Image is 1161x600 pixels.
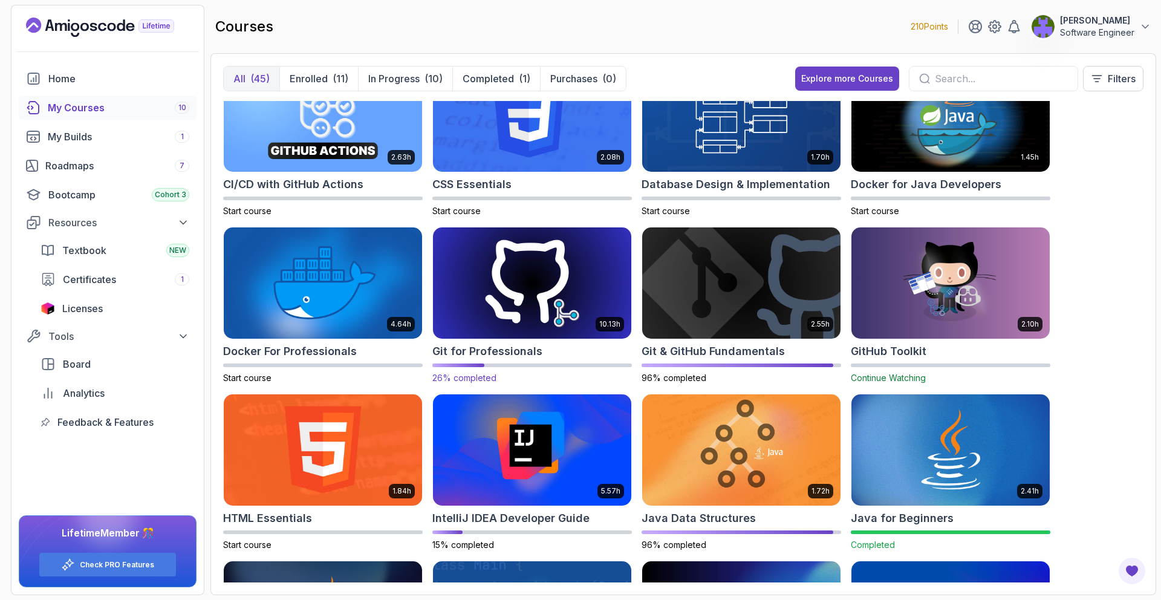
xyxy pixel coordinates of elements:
p: 5.57h [601,486,620,496]
button: Explore more Courses [795,67,899,91]
button: user profile image[PERSON_NAME]Software Engineer [1031,15,1151,39]
img: IntelliJ IDEA Developer Guide card [433,394,631,506]
span: 15% completed [432,540,494,550]
a: Git for Professionals card10.13hGit for Professionals26% completed [432,227,632,384]
p: All [233,71,246,86]
img: CI/CD with GitHub Actions card [224,61,422,172]
a: Java for Beginners card2.41hJava for BeginnersCompleted [851,394,1050,551]
a: textbook [33,238,197,262]
a: Java Data Structures card1.72hJava Data Structures96% completed [642,394,841,551]
h2: GitHub Toolkit [851,343,926,360]
h2: Database Design & Implementation [642,176,830,193]
p: Software Engineer [1060,27,1134,39]
h2: CI/CD with GitHub Actions [223,176,363,193]
span: 1 [181,132,184,142]
img: HTML Essentials card [224,394,422,506]
p: Completed [463,71,514,86]
a: roadmaps [19,154,197,178]
div: Home [48,71,189,86]
div: (11) [333,71,348,86]
img: Java for Beginners card [851,394,1050,506]
input: Search... [935,71,1068,86]
img: Java Data Structures card [642,394,841,506]
span: Board [63,357,91,371]
span: Start course [432,206,481,216]
a: builds [19,125,197,149]
button: Check PRO Features [39,552,177,577]
a: feedback [33,410,197,434]
span: 26% completed [432,373,496,383]
p: 10.13h [599,319,620,329]
a: courses [19,96,197,120]
span: Start course [223,206,272,216]
img: Docker for Java Developers card [851,61,1050,172]
span: Feedback & Features [57,415,154,429]
h2: Docker for Java Developers [851,176,1001,193]
span: Certificates [63,272,116,287]
p: 1.70h [811,152,830,162]
p: 4.64h [391,319,411,329]
span: Start course [223,540,272,550]
a: bootcamp [19,183,197,207]
button: Resources [19,212,197,233]
p: Purchases [550,71,597,86]
div: (0) [602,71,616,86]
span: Analytics [63,386,105,400]
div: (1) [519,71,530,86]
span: Textbook [62,243,106,258]
span: NEW [169,246,186,255]
span: Licenses [62,301,103,316]
h2: CSS Essentials [432,176,512,193]
h2: HTML Essentials [223,510,312,527]
a: board [33,352,197,376]
span: 96% completed [642,540,706,550]
h2: Java for Beginners [851,510,954,527]
span: 10 [178,103,186,112]
p: 1.84h [392,486,411,496]
p: 1.72h [811,486,830,496]
a: home [19,67,197,91]
p: 1.45h [1021,152,1039,162]
a: licenses [33,296,197,321]
div: (10) [424,71,443,86]
a: GitHub Toolkit card2.10hGitHub ToolkitContinue Watching [851,227,1050,384]
div: Resources [48,215,189,230]
h2: Git for Professionals [432,343,542,360]
h2: courses [215,17,273,36]
p: 2.63h [391,152,411,162]
a: certificates [33,267,197,292]
div: Tools [48,329,189,344]
button: All(45) [224,67,279,91]
button: In Progress(10) [358,67,452,91]
span: Start course [642,206,690,216]
span: Start course [851,206,899,216]
img: GitHub Toolkit card [851,227,1050,339]
h2: IntelliJ IDEA Developer Guide [432,510,590,527]
span: Start course [223,373,272,383]
img: user profile image [1032,15,1055,38]
span: 1 [181,275,184,284]
div: My Builds [48,129,189,144]
p: 2.10h [1021,319,1039,329]
button: Filters [1083,66,1143,91]
p: 210 Points [911,21,948,33]
img: CSS Essentials card [433,61,631,172]
div: My Courses [48,100,189,115]
img: Docker For Professionals card [224,227,422,339]
a: Landing page [26,18,202,37]
button: Open Feedback Button [1117,556,1146,585]
button: Completed(1) [452,67,540,91]
a: IntelliJ IDEA Developer Guide card5.57hIntelliJ IDEA Developer Guide15% completed [432,394,632,551]
h2: Git & GitHub Fundamentals [642,343,785,360]
img: Git for Professionals card [428,225,636,342]
p: Enrolled [290,71,328,86]
span: Continue Watching [851,373,926,383]
span: 7 [180,161,184,171]
a: Check PRO Features [80,560,154,570]
span: 96% completed [642,373,706,383]
div: (45) [250,71,270,86]
span: Completed [851,540,895,550]
button: Purchases(0) [540,67,626,91]
button: Enrolled(11) [279,67,358,91]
